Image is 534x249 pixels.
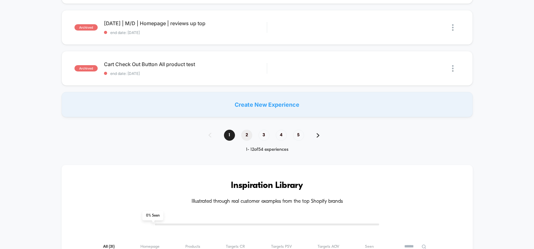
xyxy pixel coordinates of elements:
span: 4 [276,130,287,141]
span: end date: [DATE] [104,30,267,35]
div: 1 - 12 of 54 experiences [202,147,332,152]
img: close [452,24,454,31]
span: ( 31 ) [109,245,115,249]
span: Targets CR [226,244,245,249]
img: close [452,65,454,72]
img: pagination forward [317,133,319,138]
span: Cart Check Out Button All product test [104,61,267,67]
span: Homepage [140,244,160,249]
span: 5 [293,130,304,141]
span: archived [74,65,98,71]
span: archived [74,24,98,31]
h3: Inspiration Library [80,181,454,191]
span: Seen [365,244,374,249]
span: 1 [224,130,235,141]
span: All [103,244,115,249]
span: Products [185,244,200,249]
span: 3 [259,130,270,141]
span: [DATE] | M/D | Homepage | reviews up top [104,20,267,26]
span: end date: [DATE] [104,71,267,76]
h4: Illustrated through real customer examples from the top Shopify brands [80,199,454,205]
span: Targets PSV [271,244,292,249]
span: 0 % Seen [142,211,163,220]
span: 2 [241,130,252,141]
div: Create New Experience [62,92,473,117]
span: Targets AOV [318,244,339,249]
